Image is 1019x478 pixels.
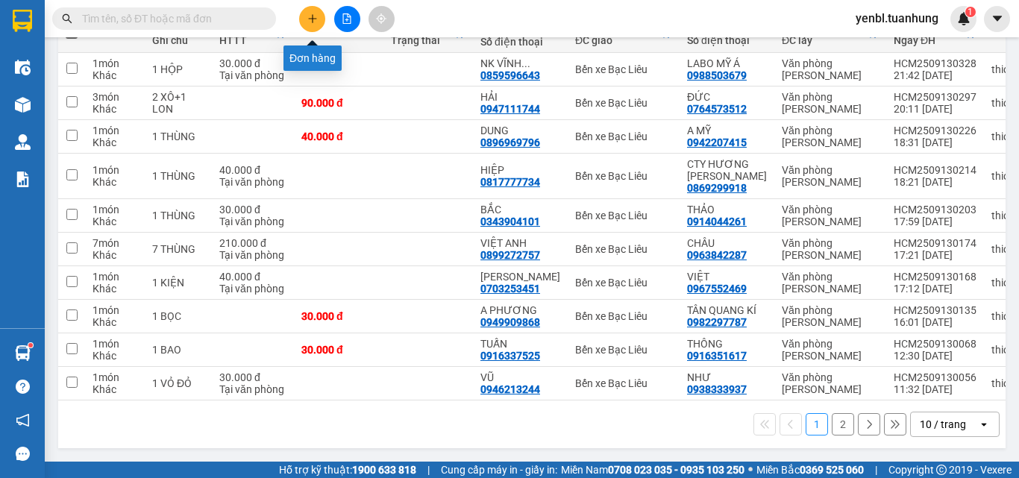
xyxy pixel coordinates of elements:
span: | [427,462,430,478]
div: Tại văn phòng [219,216,286,227]
img: warehouse-icon [15,60,31,75]
div: Khác [93,283,137,295]
span: plus [307,13,318,24]
div: 0869299918 [687,182,747,194]
div: Văn phòng [PERSON_NAME] [782,237,879,261]
span: | [875,462,877,478]
div: 0947111744 [480,103,540,115]
div: Bến xe Bạc Liêu [575,344,672,356]
div: 30.000 đ [219,371,286,383]
div: VIỆT [687,271,767,283]
span: Hỗ trợ kỹ thuật: [279,462,416,478]
div: 16:01 [DATE] [894,316,976,328]
span: Cung cấp máy in - giấy in: [441,462,557,478]
svg: open [978,418,990,430]
div: Bến xe Bạc Liêu [575,243,672,255]
div: 21:42 [DATE] [894,69,976,81]
div: 30.000 đ [219,204,286,216]
sup: 1 [28,343,33,348]
div: HTTT [219,34,275,46]
button: file-add [334,6,360,32]
span: message [16,447,30,461]
span: yenbl.tuanhung [844,9,950,28]
div: 0949909868 [480,316,540,328]
div: Trạng thái [391,34,454,46]
div: 3 món [93,91,137,103]
div: 0967552469 [687,283,747,295]
div: LABO MỸ Á [687,57,767,69]
div: Bến xe Bạc Liêu [575,63,672,75]
div: 0764573512 [687,103,747,115]
div: NK VĨNH HƯNG [480,57,560,69]
div: 18:31 [DATE] [894,136,976,148]
img: logo-vxr [13,10,32,32]
div: Khác [93,216,137,227]
div: 1 món [93,164,137,176]
div: Khác [93,136,137,148]
span: caret-down [991,12,1004,25]
div: Bến xe Bạc Liêu [575,170,672,182]
div: 30.000 đ [301,310,376,322]
div: Văn phòng [PERSON_NAME] [782,371,879,395]
div: HCM2509130135 [894,304,976,316]
sup: 1 [965,7,976,17]
div: Văn phòng [PERSON_NAME] [782,204,879,227]
div: Khác [93,103,137,115]
span: search [62,13,72,24]
div: Tại văn phòng [219,69,286,81]
div: Bến xe Bạc Liêu [575,310,672,322]
div: 7 THÙNG [152,243,204,255]
div: ĐC giao [575,34,660,46]
input: Tìm tên, số ĐT hoặc mã đơn [82,10,258,27]
div: VIỆT ANH [480,237,560,249]
button: plus [299,6,325,32]
div: CTY HƯƠNG HOÀNG NAM [687,158,767,182]
div: TUẤN [480,338,560,350]
div: HCM2509130068 [894,338,976,350]
div: HCM2509130297 [894,91,976,103]
span: aim [376,13,386,24]
div: NHƯ [687,371,767,383]
span: Miền Nam [561,462,744,478]
img: solution-icon [15,172,31,187]
div: 1 THÙNG [152,130,204,142]
button: 1 [806,413,828,435]
div: VŨ [480,371,560,383]
div: 0942207415 [687,136,747,148]
div: 0343904101 [480,216,540,227]
div: Văn phòng [PERSON_NAME] [782,164,879,188]
div: THẢO [687,204,767,216]
div: Bến xe Bạc Liêu [575,97,672,109]
div: Tại văn phòng [219,249,286,261]
div: 0963842287 [687,249,747,261]
div: Văn phòng [PERSON_NAME] [782,304,879,328]
div: 40.000 đ [219,164,286,176]
div: Ghi chú [152,34,204,46]
div: 0916337525 [480,350,540,362]
div: 20:11 [DATE] [894,103,976,115]
div: 1 món [93,57,137,69]
div: Tại văn phòng [219,383,286,395]
div: DƯƠNG KHA [480,271,560,283]
div: HIỆP [480,164,560,176]
div: 1 món [93,338,137,350]
div: Văn phòng [PERSON_NAME] [782,57,879,81]
div: Tại văn phòng [219,283,286,295]
div: 1 món [93,304,137,316]
div: Bến xe Bạc Liêu [575,377,672,389]
div: Khác [93,383,137,395]
div: 12:30 [DATE] [894,350,976,362]
div: 1 KIỆN [152,277,204,289]
div: Bến xe Bạc Liêu [575,277,672,289]
div: 1 BỌC [152,310,204,322]
div: Khác [93,176,137,188]
div: Bến xe Bạc Liêu [575,210,672,221]
div: 1 món [93,371,137,383]
div: 1 THÙNG [152,210,204,221]
div: 0938333937 [687,383,747,395]
span: Miền Bắc [756,462,864,478]
div: 0916351617 [687,350,747,362]
img: warehouse-icon [15,134,31,150]
div: HCM2509130174 [894,237,976,249]
div: 0896969796 [480,136,540,148]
